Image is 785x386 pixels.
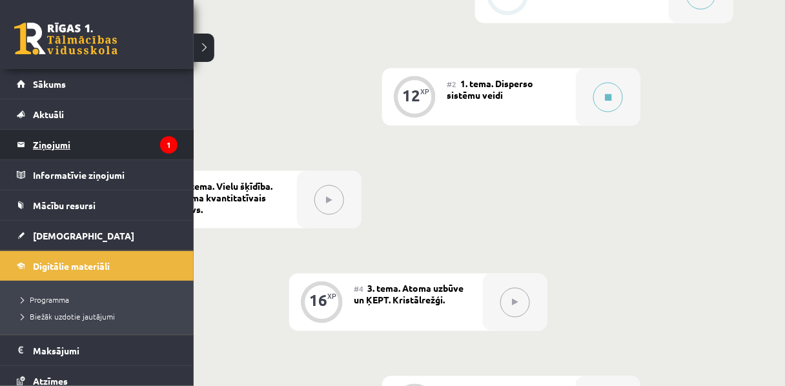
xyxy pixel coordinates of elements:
a: [DEMOGRAPHIC_DATA] [17,221,178,250]
legend: Ziņojumi [33,130,178,159]
span: Programma [16,294,69,305]
span: #4 [354,284,363,294]
a: Programma [16,294,181,305]
span: 3. tema. Atoma uzbūve un ĶEPT. Kristālrežģi. [354,283,464,306]
a: Mācību resursi [17,190,178,220]
span: Biežāk uzdotie jautājumi [16,311,115,321]
span: Sākums [33,78,66,90]
span: Digitālie materiāli [33,260,110,272]
i: 1 [160,136,178,154]
div: 12 [402,90,420,101]
span: 1. tema. Disperso sistēmu veidi [447,77,533,101]
a: Ziņojumi1 [17,130,178,159]
div: XP [420,88,429,95]
a: Biežāk uzdotie jautājumi [16,310,181,322]
div: XP [327,293,336,300]
a: Maksājumi [17,336,178,365]
span: Mācību resursi [33,199,96,211]
a: Informatīvie ziņojumi [17,160,178,190]
span: 2. tema. Vielu šķīdība. Šķīduma kvantitatīvais sastāvs. [168,180,272,215]
legend: Informatīvie ziņojumi [33,160,178,190]
a: Sākums [17,69,178,99]
span: #2 [447,79,456,89]
div: 16 [309,295,327,307]
a: Digitālie materiāli [17,251,178,281]
a: Aktuāli [17,99,178,129]
span: Aktuāli [33,108,64,120]
a: Rīgas 1. Tālmācības vidusskola [14,23,117,55]
legend: Maksājumi [33,336,178,365]
span: [DEMOGRAPHIC_DATA] [33,230,134,241]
